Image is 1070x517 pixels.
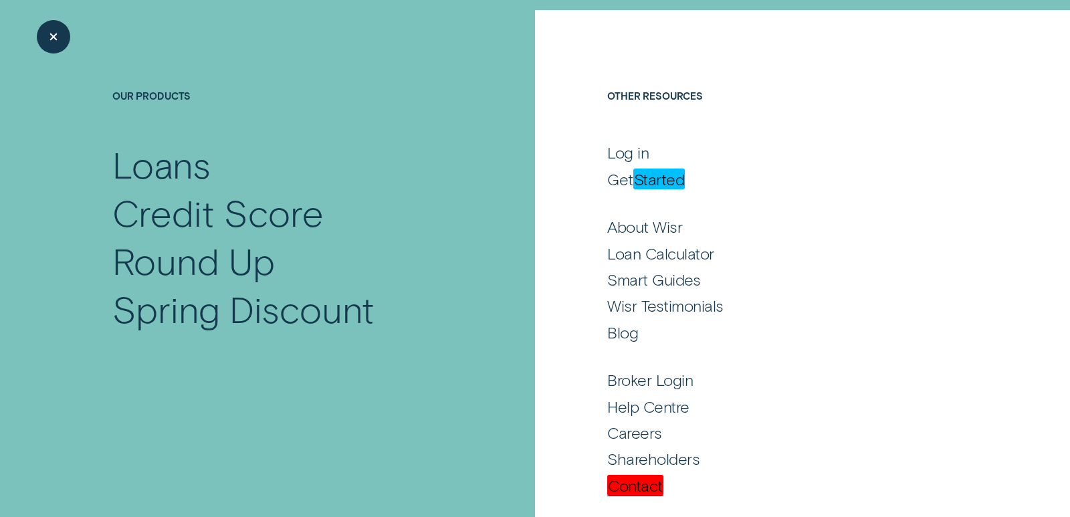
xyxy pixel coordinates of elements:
[607,475,663,496] em: Contact
[607,449,700,469] div: Shareholders
[37,20,70,54] button: Close Menu
[607,476,956,496] a: Contact
[112,236,275,284] div: Round Up
[607,397,956,417] a: Help Centre
[607,169,685,189] div: Get
[112,188,324,236] div: Credit Score
[112,188,457,236] a: Credit Score
[607,217,682,237] div: About Wisr
[607,270,956,290] a: Smart Guides
[607,370,956,390] a: Broker Login
[607,322,956,342] a: Blog
[607,423,662,443] div: Careers
[112,140,457,188] a: Loans
[112,284,374,332] div: Spring Discount
[607,90,956,140] h4: Other Resources
[607,270,700,290] div: Smart Guides
[607,243,956,264] a: Loan Calculator
[607,142,956,163] a: Log in
[607,370,693,390] div: Broker Login
[633,169,685,189] em: Started
[607,142,649,163] div: Log in
[607,296,724,316] div: Wisr Testimonials
[607,217,956,237] a: About Wisr
[607,243,714,264] div: Loan Calculator
[112,90,457,140] h4: Our Products
[607,296,956,316] a: Wisr Testimonials
[607,423,956,443] a: Careers
[112,140,211,188] div: Loans
[607,169,956,189] a: GetStarted
[112,236,457,284] a: Round Up
[112,284,457,332] a: Spring Discount
[607,397,689,417] div: Help Centre
[607,449,956,469] a: Shareholders
[607,322,638,342] div: Blog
